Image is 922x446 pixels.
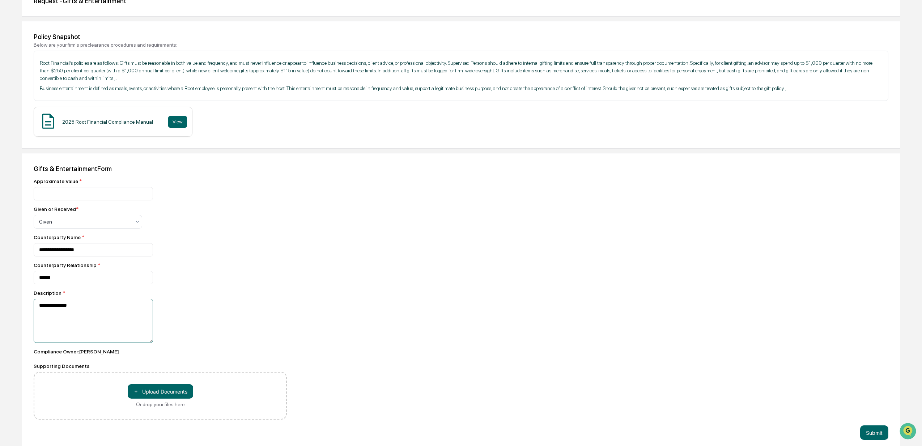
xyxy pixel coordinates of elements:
div: Description [34,290,287,296]
iframe: Open customer support [899,422,918,442]
a: 🔎Data Lookup [4,102,48,115]
div: 🗄️ [52,92,58,98]
a: 🖐️Preclearance [4,88,50,101]
div: Gifts & Entertainment Form [34,165,888,173]
div: Or drop your files here [136,402,185,407]
div: Policy Snapshot [34,33,888,41]
span: ＋ [133,388,139,395]
span: Data Lookup [14,105,46,112]
button: Start new chat [123,58,132,66]
button: View [168,116,187,128]
span: Attestations [60,91,90,98]
button: Or drop your files here [128,384,193,399]
span: Pylon [72,123,88,128]
div: Approximate Value [34,178,287,184]
button: Submit [860,425,888,440]
img: 1746055101610-c473b297-6a78-478c-a979-82029cc54cd1 [7,55,20,68]
p: Root Financial’s policies are as follows: Gifts must be reasonable in both value and frequency, a... [40,59,882,82]
img: Document Icon [39,112,57,130]
a: 🗄️Attestations [50,88,93,101]
a: Powered byPylon [51,122,88,128]
div: 🖐️ [7,92,13,98]
div: 2025 Root Financial Compliance Manual [62,119,153,125]
div: We're available if you need us! [25,63,92,68]
div: Given or Received [34,206,78,212]
p: How can we help? [7,15,132,27]
div: Counterparty Relationship [34,262,287,268]
div: Start new chat [25,55,119,63]
p: Business entertainment is defined as meals, events, or activities where a Root employee is person... [40,85,882,92]
div: 🔎 [7,106,13,111]
div: Counterparty Name [34,234,287,240]
span: Preclearance [14,91,47,98]
div: Below are your firm's preclearance procedures and requirements: [34,42,888,48]
div: Compliance Owner : [PERSON_NAME] [34,349,287,354]
div: Supporting Documents [34,363,287,369]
